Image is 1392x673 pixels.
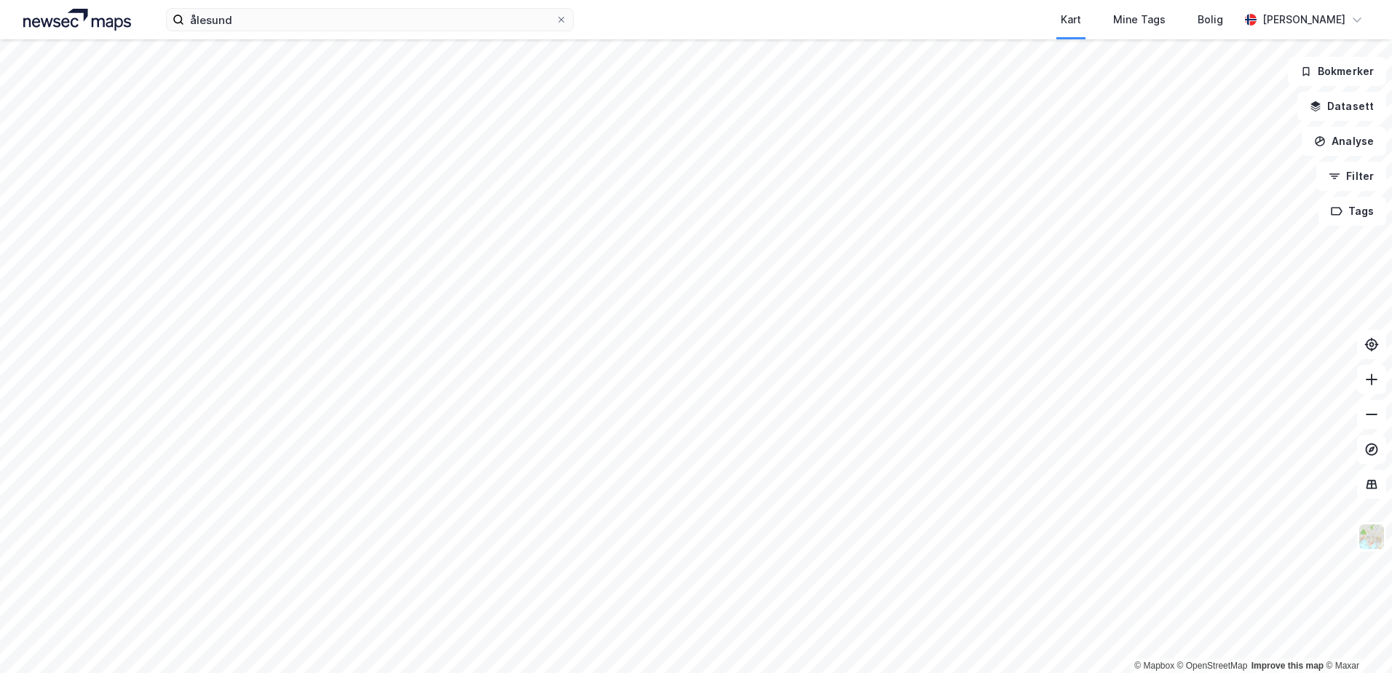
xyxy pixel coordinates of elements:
[1262,11,1345,28] div: [PERSON_NAME]
[1288,57,1386,86] button: Bokmerker
[1113,11,1166,28] div: Mine Tags
[1251,661,1324,671] a: Improve this map
[1061,11,1081,28] div: Kart
[1297,92,1386,121] button: Datasett
[1316,162,1386,191] button: Filter
[1319,603,1392,673] div: Kontrollprogram for chat
[1198,11,1223,28] div: Bolig
[1134,661,1174,671] a: Mapbox
[184,9,555,31] input: Søk på adresse, matrikkel, gårdeiere, leietakere eller personer
[1177,661,1248,671] a: OpenStreetMap
[1318,197,1386,226] button: Tags
[23,9,131,31] img: logo.a4113a55bc3d86da70a041830d287a7e.svg
[1358,523,1385,551] img: Z
[1302,127,1386,156] button: Analyse
[1319,603,1392,673] iframe: Chat Widget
